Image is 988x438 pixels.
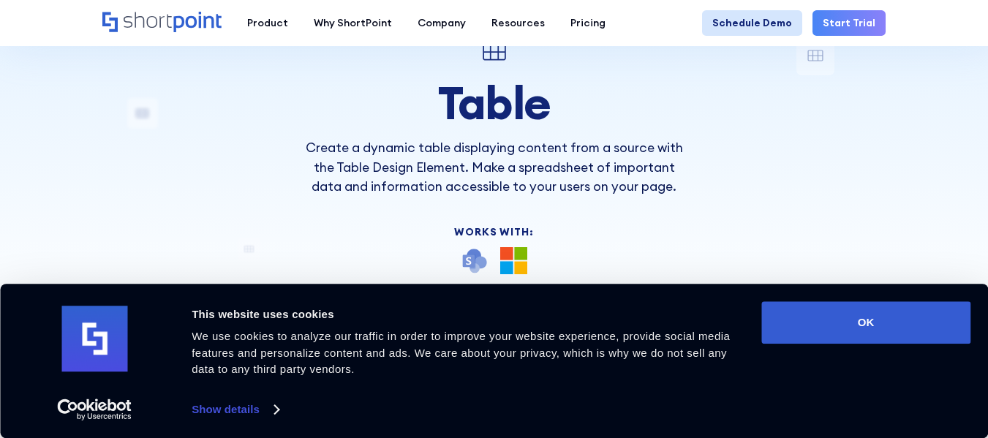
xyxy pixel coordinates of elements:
div: Why ShortPoint [314,15,392,31]
a: Usercentrics Cookiebot - opens in a new window [31,399,159,420]
button: OK [761,301,970,344]
img: Microsoft 365 logo [500,247,527,274]
img: SharePoint icon [461,247,488,274]
div: This website uses cookies [192,306,744,323]
div: Works With: [302,227,686,237]
a: Home [102,12,222,34]
div: Pricing [570,15,606,31]
div: Product [247,15,288,31]
p: Create a dynamic table displaying content from a source with the Table Design Element. Make a spr... [302,138,686,196]
a: Company [404,10,478,36]
a: Show details [192,399,278,420]
div: Resources [491,15,545,31]
a: Schedule Demo [702,10,802,36]
a: Why ShortPoint [301,10,404,36]
a: Start Trial [812,10,886,36]
a: Pricing [557,10,618,36]
img: logo [61,306,127,372]
a: Product [234,10,301,36]
span: We use cookies to analyze our traffic in order to improve your website experience, provide social... [192,330,730,375]
img: Table [479,37,510,67]
a: Resources [478,10,557,36]
h1: Table [302,78,686,128]
div: Company [418,15,466,31]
